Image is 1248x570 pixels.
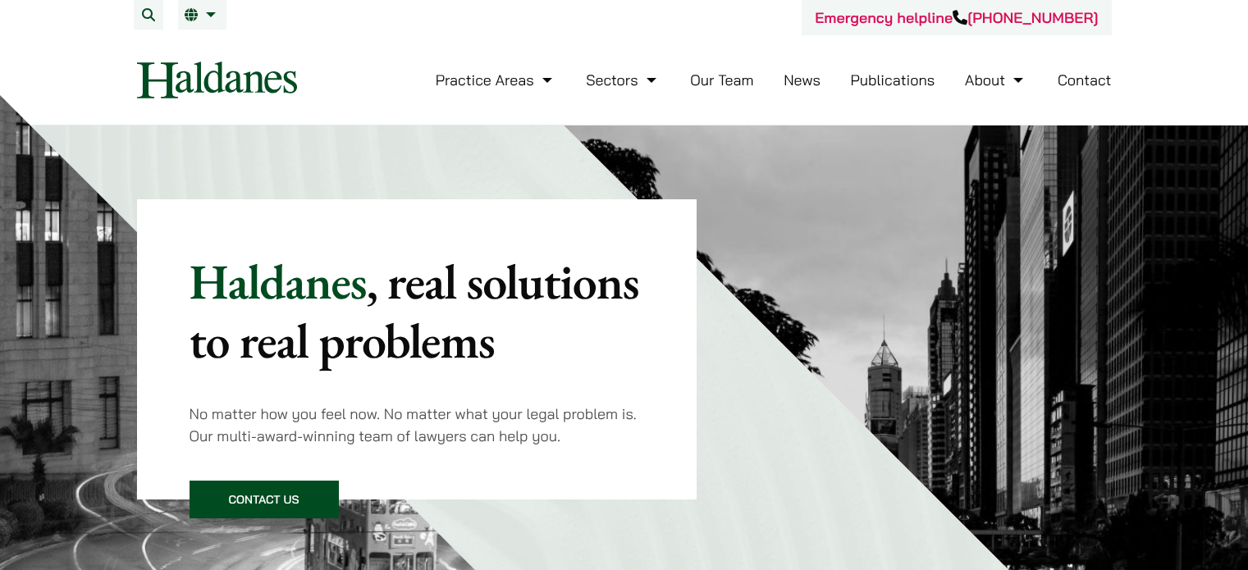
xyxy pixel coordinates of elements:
img: Logo of Haldanes [137,62,297,98]
a: About [965,71,1027,89]
a: Contact Us [190,481,339,518]
a: Sectors [586,71,660,89]
p: No matter how you feel now. No matter what your legal problem is. Our multi-award-winning team of... [190,403,645,447]
a: News [784,71,821,89]
a: Contact [1058,71,1112,89]
mark: , real solutions to real problems [190,249,639,372]
a: EN [185,8,220,21]
p: Haldanes [190,252,645,370]
a: Publications [851,71,935,89]
a: Emergency helpline[PHONE_NUMBER] [815,8,1098,27]
a: Practice Areas [436,71,556,89]
a: Our Team [690,71,753,89]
